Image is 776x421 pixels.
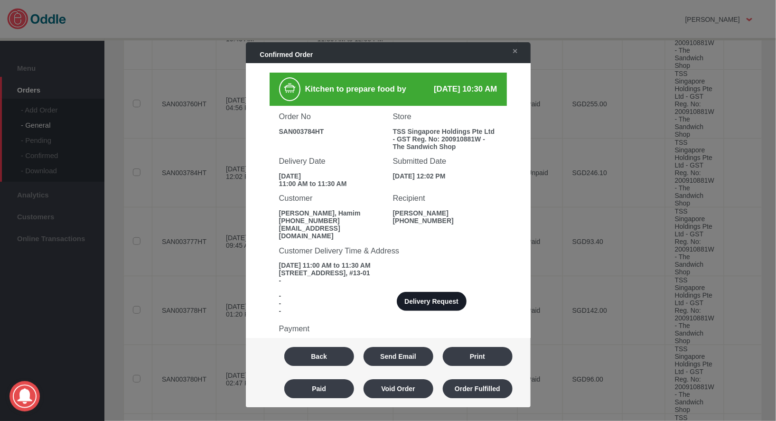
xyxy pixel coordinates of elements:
div: - [279,277,497,284]
div: TSS Singapore Holdings Pte Ltd - GST Reg. No: 200910881W - The Sandwich Shop [393,128,497,150]
h3: Delivery Date [279,157,383,166]
button: Order Fulfilled [443,379,513,398]
div: - [279,299,383,307]
div: [PERSON_NAME] [393,209,497,217]
a: ✕ [503,43,523,60]
h3: Customer [279,194,383,203]
div: Confirmed Order [251,46,498,63]
h3: Customer Delivery Time & Address [279,246,497,255]
div: 11:00 AM to 11:30 AM [279,180,383,187]
h3: Store [393,112,497,121]
div: [DATE] [279,172,383,180]
button: Delivery Request [397,292,467,311]
h3: Recipient [393,194,497,203]
img: cooking.png [282,81,297,95]
div: [EMAIL_ADDRESS][DOMAIN_NAME] [279,225,383,240]
button: Print [443,347,513,366]
button: Void Order [364,379,433,398]
div: [DATE] 10:30 AM [423,84,497,94]
div: [STREET_ADDRESS], #13-01 [279,269,497,277]
div: [PERSON_NAME], Hamim [279,209,383,217]
button: Send Email [364,347,433,366]
div: [PHONE_NUMBER] [393,217,497,225]
div: - [279,292,383,299]
div: [PHONE_NUMBER] [279,217,383,225]
div: [DATE] 12:02 PM [393,172,497,180]
h3: Payment [279,324,497,333]
div: SAN003784HT [279,128,383,135]
button: Paid [284,379,354,398]
button: Back [284,347,354,366]
div: [DATE] 11:00 AM to 11:30 AM [279,262,497,269]
div: Kitchen to prepare food by [300,77,424,101]
h3: Submitted Date [393,157,497,166]
div: - [279,307,383,315]
h3: Order No [279,112,383,121]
